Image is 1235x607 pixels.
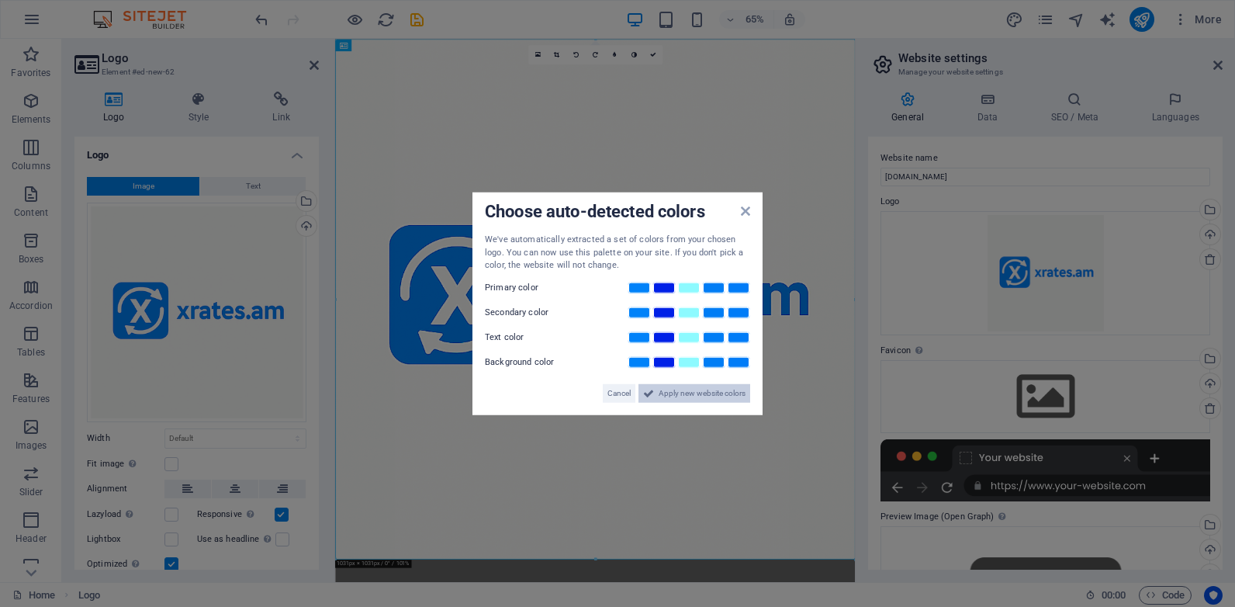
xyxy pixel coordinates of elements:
[652,331,676,343] a: darkVibrantColor - #0021e7
[485,303,578,321] label: Secondary color
[652,281,676,293] a: darkVibrantColor - #0021e7
[485,234,750,272] div: We've automatically extracted a set of colors from your chosen logo. You can now use this palette...
[652,356,676,368] a: darkVibrantColor - #0021e7
[638,383,750,402] button: Apply new website colors
[727,281,750,293] a: quantized2 - #007cf7
[677,356,701,368] a: lightVibrantColor - #8dfaff
[652,306,676,318] a: darkVibrantColor - #0021e7
[628,356,651,368] a: vibrantColor - #0082f9
[485,278,578,297] label: Primary color
[677,306,701,318] a: lightVibrantColor - #8dfaff
[485,202,705,221] span: Choose auto-detected colors
[702,281,725,293] a: quantized1 - #007df5
[628,306,651,318] a: vibrantColor - #0082f9
[677,331,701,343] a: lightVibrantColor - #8dfaff
[702,331,725,343] a: quantized1 - #007df5
[727,356,750,368] a: quantized2 - #007cf7
[485,328,578,346] label: Text color
[628,331,651,343] a: vibrantColor - #0082f9
[607,383,631,402] span: Cancel
[702,356,725,368] a: quantized1 - #007df5
[677,281,701,293] a: lightVibrantColor - #8dfaff
[628,281,651,293] a: vibrantColor - #0082f9
[603,383,635,402] button: Cancel
[659,383,745,402] span: Apply new website colors
[727,331,750,343] a: quantized2 - #007cf7
[485,352,578,371] label: Background color
[727,306,750,318] a: quantized2 - #007cf7
[702,306,725,318] a: quantized1 - #007df5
